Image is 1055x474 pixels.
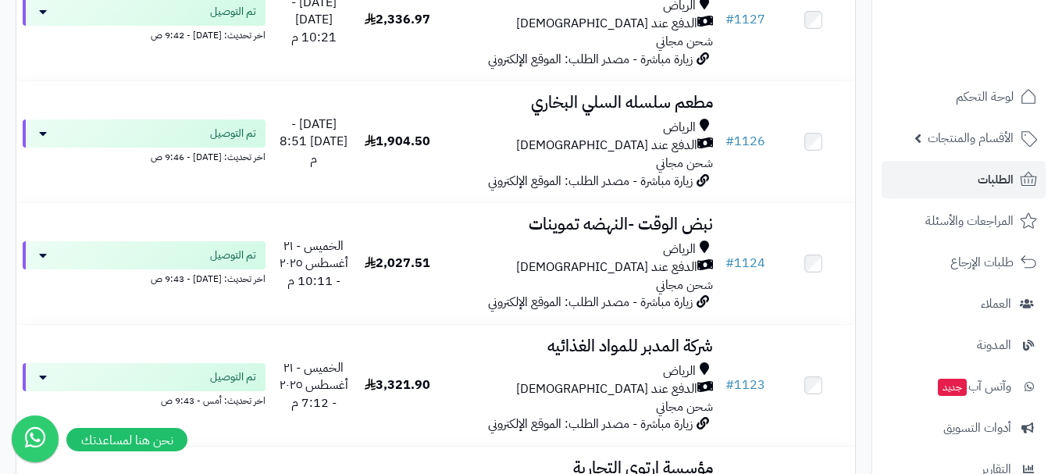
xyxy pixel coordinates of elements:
span: المراجعات والأسئلة [925,210,1014,232]
span: الدفع عند [DEMOGRAPHIC_DATA] [516,137,697,155]
span: زيارة مباشرة - مصدر الطلب: الموقع الإلكتروني [488,172,693,191]
div: اخر تحديث: [DATE] - 9:42 ص [23,26,266,42]
span: # [725,10,734,29]
span: شحن مجاني [656,32,713,51]
span: تم التوصيل [210,248,256,263]
a: #1127 [725,10,765,29]
span: # [725,132,734,151]
span: العملاء [981,293,1011,315]
span: شحن مجاني [656,154,713,173]
span: 2,027.51 [365,254,430,273]
span: الأقسام والمنتجات [928,127,1014,149]
span: [DATE] - [DATE] 8:51 م [280,115,348,169]
span: الخميس - ٢١ أغسطس ٢٠٢٥ - 7:12 م [280,358,348,413]
span: طلبات الإرجاع [950,251,1014,273]
span: تم التوصيل [210,126,256,141]
span: 1,904.50 [365,132,430,151]
a: المدونة [882,326,1046,364]
span: الرياض [663,362,696,380]
span: الخميس - ٢١ أغسطس ٢٠٢٥ - 10:11 م [280,237,348,291]
span: # [725,254,734,273]
div: اخر تحديث: أمس - 9:43 ص [23,391,266,408]
span: لوحة التحكم [956,86,1014,108]
div: اخر تحديث: [DATE] - 9:46 ص [23,148,266,164]
span: # [725,376,734,394]
a: وآتس آبجديد [882,368,1046,405]
span: المدونة [977,334,1011,356]
a: المراجعات والأسئلة [882,202,1046,240]
span: تم التوصيل [210,369,256,385]
span: الطلبات [978,169,1014,191]
a: #1123 [725,376,765,394]
span: 2,336.97 [365,10,430,29]
a: العملاء [882,285,1046,323]
span: الرياض [663,119,696,137]
span: شحن مجاني [656,397,713,416]
span: زيارة مباشرة - مصدر الطلب: الموقع الإلكتروني [488,293,693,312]
h3: شركة المدبر للمواد الغذائيه [446,337,713,355]
span: الدفع عند [DEMOGRAPHIC_DATA] [516,258,697,276]
span: تم التوصيل [210,4,256,20]
span: جديد [938,379,967,396]
a: #1126 [725,132,765,151]
span: وآتس آب [936,376,1011,397]
span: الدفع عند [DEMOGRAPHIC_DATA] [516,15,697,33]
h3: نبض الوقت -النهضه تموينات [446,216,713,233]
a: الطلبات [882,161,1046,198]
span: 3,321.90 [365,376,430,394]
div: اخر تحديث: [DATE] - 9:43 ص [23,269,266,286]
span: أدوات التسويق [943,417,1011,439]
h3: مطعم سلسله السلي البخاري [446,94,713,112]
a: طلبات الإرجاع [882,244,1046,281]
span: الرياض [663,241,696,258]
img: logo-2.png [949,44,1040,77]
span: زيارة مباشرة - مصدر الطلب: الموقع الإلكتروني [488,415,693,433]
span: زيارة مباشرة - مصدر الطلب: الموقع الإلكتروني [488,50,693,69]
a: أدوات التسويق [882,409,1046,447]
span: شحن مجاني [656,276,713,294]
span: الدفع عند [DEMOGRAPHIC_DATA] [516,380,697,398]
a: لوحة التحكم [882,78,1046,116]
a: #1124 [725,254,765,273]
